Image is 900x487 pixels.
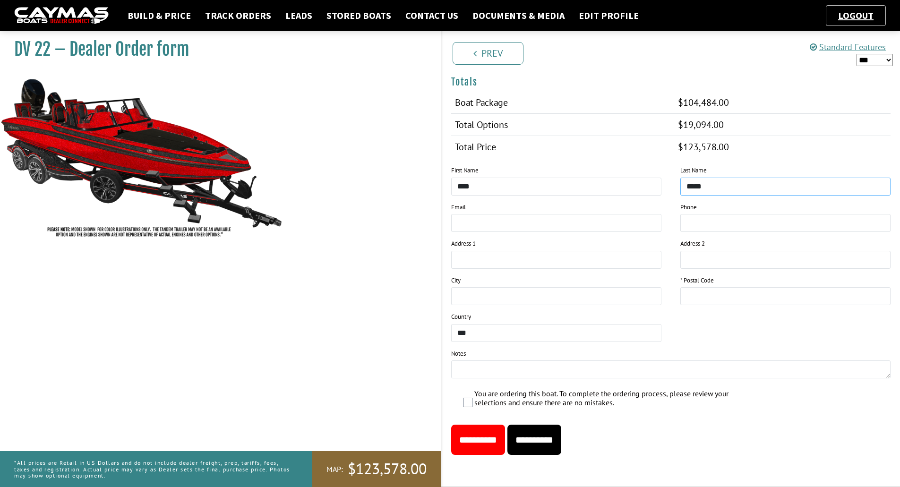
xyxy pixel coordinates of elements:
[348,459,427,479] span: $123,578.00
[281,9,317,22] a: Leads
[451,136,675,158] td: Total Price
[401,9,463,22] a: Contact Us
[200,9,276,22] a: Track Orders
[312,451,441,487] a: MAP:$123,578.00
[468,9,569,22] a: Documents & Media
[451,276,461,285] label: City
[14,455,291,483] p: *All prices are Retail in US Dollars and do not include dealer freight, prep, tariffs, fees, taxe...
[14,7,109,25] img: caymas-dealer-connect-2ed40d3bc7270c1d8d7ffb4b79bf05adc795679939227970def78ec6f6c03838.gif
[451,114,675,136] td: Total Options
[680,276,714,285] label: * Postal Code
[574,9,643,22] a: Edit Profile
[678,96,729,109] span: $104,484.00
[451,203,466,212] label: Email
[326,464,343,474] span: MAP:
[451,76,891,88] h4: Totals
[322,9,396,22] a: Stored Boats
[678,119,724,131] span: $19,094.00
[451,312,471,322] label: Country
[678,141,729,153] span: $123,578.00
[680,166,707,175] label: Last Name
[451,166,479,175] label: First Name
[680,239,705,248] label: Address 2
[451,349,466,359] label: Notes
[123,9,196,22] a: Build & Price
[680,203,697,212] label: Phone
[451,239,476,248] label: Address 1
[810,42,886,52] a: Standard Features
[833,9,878,21] a: Logout
[14,39,417,60] h1: DV 22 – Dealer Order form
[453,42,523,65] a: Prev
[474,389,731,410] label: You are ordering this boat. To complete the ordering process, please review your selections and e...
[451,92,675,114] td: Boat Package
